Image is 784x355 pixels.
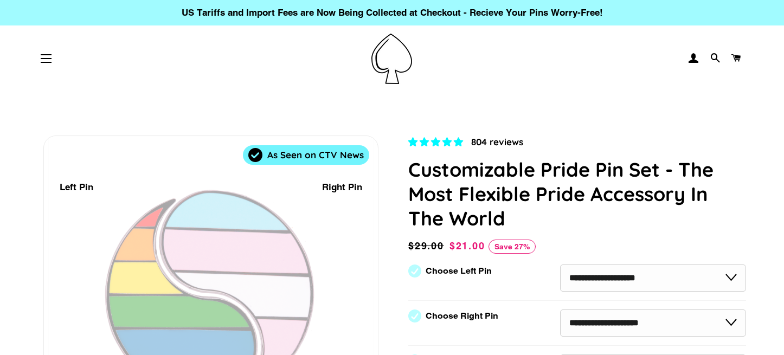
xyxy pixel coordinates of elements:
[426,266,492,276] label: Choose Left Pin
[449,240,485,251] span: $21.00
[322,180,362,195] div: Right Pin
[408,238,447,254] span: $29.00
[408,157,746,230] h1: Customizable Pride Pin Set - The Most Flexible Pride Accessory In The World
[471,136,523,147] span: 804 reviews
[371,34,412,84] img: Pin-Ace
[426,311,498,321] label: Choose Right Pin
[489,240,536,254] span: Save 27%
[408,137,466,147] span: 4.83 stars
